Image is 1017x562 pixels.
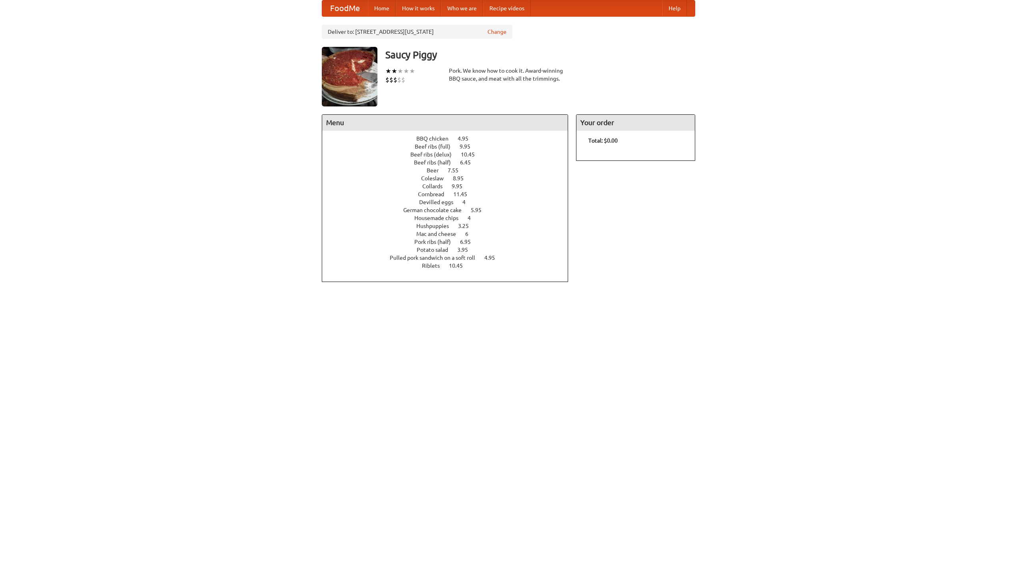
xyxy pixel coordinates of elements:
img: angular.jpg [322,47,377,106]
span: Pulled pork sandwich on a soft roll [390,255,483,261]
h4: Menu [322,115,568,131]
a: Beer 7.55 [427,167,473,174]
span: 4 [462,199,474,205]
li: ★ [397,67,403,75]
a: Riblets 10.45 [422,263,478,269]
span: Housemade chips [414,215,466,221]
span: 6.45 [460,159,479,166]
a: FoodMe [322,0,368,16]
li: ★ [385,67,391,75]
a: Potato salad 3.95 [417,247,483,253]
span: 7.55 [448,167,466,174]
a: Hushpuppies 3.25 [416,223,483,229]
span: Beef ribs (delux) [410,151,460,158]
span: Collards [422,183,450,189]
a: Help [662,0,687,16]
span: Devilled eggs [419,199,461,205]
span: 6 [465,231,476,237]
div: Deliver to: [STREET_ADDRESS][US_STATE] [322,25,512,39]
span: Potato salad [417,247,456,253]
h4: Your order [576,115,695,131]
span: 9.95 [460,143,478,150]
a: Collards 9.95 [422,183,477,189]
a: BBQ chicken 4.95 [416,135,483,142]
span: 10.45 [461,151,483,158]
a: Cornbread 11.45 [418,191,482,197]
span: 8.95 [453,175,472,182]
span: 10.45 [449,263,471,269]
a: Recipe videos [483,0,531,16]
span: 3.95 [457,247,476,253]
a: Housemade chips 4 [414,215,485,221]
span: 4.95 [484,255,503,261]
a: German chocolate cake 5.95 [403,207,496,213]
h3: Saucy Piggy [385,47,695,63]
span: Beef ribs (half) [414,159,459,166]
li: ★ [409,67,415,75]
a: Beef ribs (full) 9.95 [415,143,485,150]
li: $ [393,75,397,84]
a: Coleslaw 8.95 [421,175,478,182]
li: ★ [391,67,397,75]
li: ★ [403,67,409,75]
a: Beef ribs (half) 6.45 [414,159,485,166]
a: Who we are [441,0,483,16]
span: Beer [427,167,447,174]
b: Total: $0.00 [588,137,618,144]
span: 4 [468,215,479,221]
span: 3.25 [458,223,477,229]
a: Beef ribs (delux) 10.45 [410,151,489,158]
span: 4.95 [458,135,476,142]
span: German chocolate cake [403,207,470,213]
a: Pulled pork sandwich on a soft roll 4.95 [390,255,510,261]
span: 9.95 [452,183,470,189]
a: How it works [396,0,441,16]
li: $ [397,75,401,84]
span: 5.95 [471,207,489,213]
span: Coleslaw [421,175,452,182]
span: Pork ribs (half) [414,239,459,245]
div: Pork. We know how to cook it. Award-winning BBQ sauce, and meat with all the trimmings. [449,67,568,83]
li: $ [389,75,393,84]
span: 11.45 [453,191,475,197]
a: Change [487,28,507,36]
a: Devilled eggs 4 [419,199,480,205]
span: 6.95 [460,239,479,245]
span: Riblets [422,263,448,269]
a: Mac and cheese 6 [416,231,483,237]
li: $ [385,75,389,84]
li: $ [401,75,405,84]
span: Cornbread [418,191,452,197]
span: Mac and cheese [416,231,464,237]
span: Hushpuppies [416,223,457,229]
span: BBQ chicken [416,135,456,142]
a: Pork ribs (half) 6.95 [414,239,485,245]
span: Beef ribs (full) [415,143,458,150]
a: Home [368,0,396,16]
